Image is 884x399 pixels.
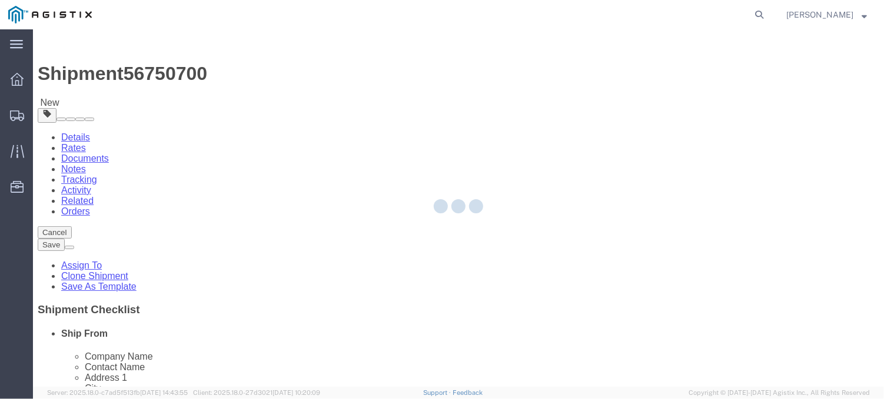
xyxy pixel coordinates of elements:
[786,8,853,21] span: Joseph Guzman
[453,389,483,396] a: Feedback
[786,8,868,22] button: [PERSON_NAME]
[47,389,188,396] span: Server: 2025.18.0-c7ad5f513fb
[423,389,453,396] a: Support
[8,6,92,24] img: logo
[689,388,870,398] span: Copyright © [DATE]-[DATE] Agistix Inc., All Rights Reserved
[272,389,320,396] span: [DATE] 10:20:09
[140,389,188,396] span: [DATE] 14:43:55
[193,389,320,396] span: Client: 2025.18.0-27d3021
